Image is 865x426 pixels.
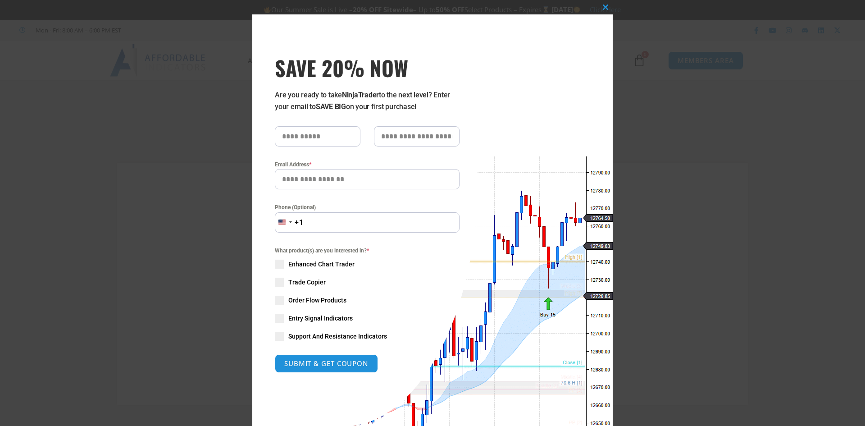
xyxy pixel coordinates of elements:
label: Enhanced Chart Trader [275,260,460,269]
button: Selected country [275,212,304,233]
p: Are you ready to take to the next level? Enter your email to on your first purchase! [275,89,460,113]
label: Trade Copier [275,278,460,287]
span: Entry Signal Indicators [288,314,353,323]
div: +1 [295,217,304,229]
label: Entry Signal Indicators [275,314,460,323]
span: SAVE 20% NOW [275,55,460,80]
span: Order Flow Products [288,296,346,305]
label: Phone (Optional) [275,203,460,212]
strong: NinjaTrader [342,91,379,99]
strong: SAVE BIG [316,102,346,111]
span: What product(s) are you interested in? [275,246,460,255]
span: Support And Resistance Indicators [288,332,387,341]
label: Email Address [275,160,460,169]
label: Order Flow Products [275,296,460,305]
span: Enhanced Chart Trader [288,260,355,269]
button: SUBMIT & GET COUPON [275,354,378,373]
label: Support And Resistance Indicators [275,332,460,341]
span: Trade Copier [288,278,326,287]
